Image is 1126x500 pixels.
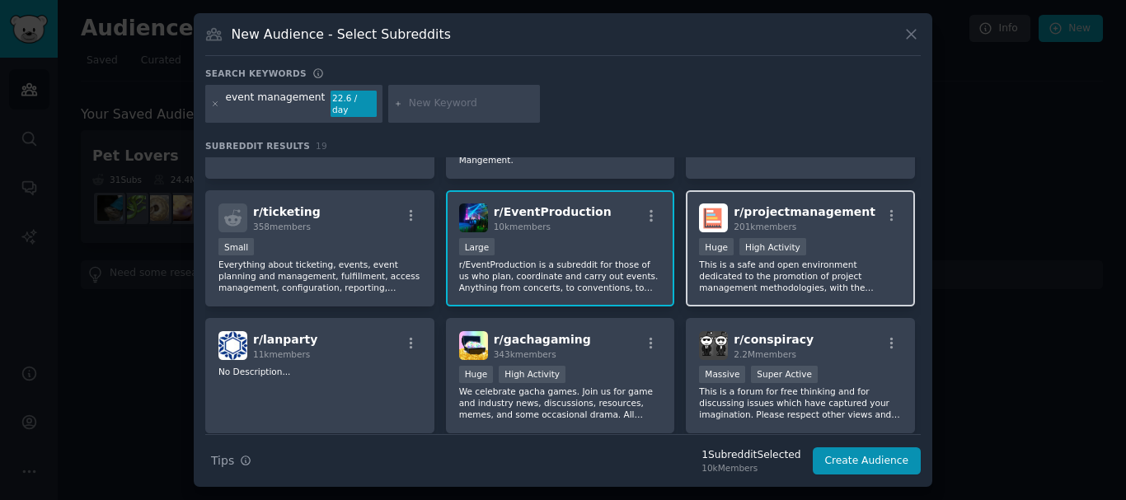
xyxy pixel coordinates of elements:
p: This is a safe and open environment dedicated to the promotion of project management methodologie... [699,259,902,293]
h3: Search keywords [205,68,307,79]
img: lanparty [218,331,247,360]
h3: New Audience - Select Subreddits [232,26,451,43]
span: 19 [316,141,327,151]
button: Tips [205,446,257,475]
img: EventProduction [459,203,488,232]
span: r/ lanparty [253,333,317,346]
span: 343k members [494,349,556,359]
span: r/ EventProduction [494,205,612,218]
p: This is a forum for free thinking and for discussing issues which have captured your imagination.... [699,386,902,420]
div: 22.6 / day [331,91,377,117]
span: r/ gachagaming [494,333,591,346]
p: No Description... [218,366,421,377]
span: r/ conspiracy [734,333,814,346]
div: Huge [459,366,494,383]
span: 11k members [253,349,310,359]
div: Massive [699,366,745,383]
div: Small [218,238,254,255]
p: Everything about ticketing, events, event planning and management, fulfillment, access management... [218,259,421,293]
div: 1 Subreddit Selected [701,448,800,463]
span: Subreddit Results [205,140,310,152]
div: High Activity [739,238,806,255]
img: gachagaming [459,331,488,360]
div: Super Active [751,366,818,383]
div: High Activity [499,366,565,383]
img: projectmanagement [699,203,728,232]
span: 201k members [734,222,796,231]
span: 358 members [253,222,311,231]
div: Large [459,238,495,255]
span: Tips [211,452,234,470]
span: 2.2M members [734,349,796,359]
span: r/ projectmanagement [734,205,875,218]
div: Huge [699,238,734,255]
div: event management [226,91,326,117]
span: 10k members [494,222,551,231]
button: Create Audience [813,447,922,475]
input: New Keyword [409,96,534,111]
span: r/ ticketing [253,205,321,218]
div: 10k Members [701,462,800,474]
img: conspiracy [699,331,728,360]
p: We celebrate gacha games. Join us for game and industry news, discussions, resources, memes, and ... [459,386,662,420]
p: r/EventProduction is a subreddit for those of us who plan, coordinate and carry out events. Anyth... [459,259,662,293]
